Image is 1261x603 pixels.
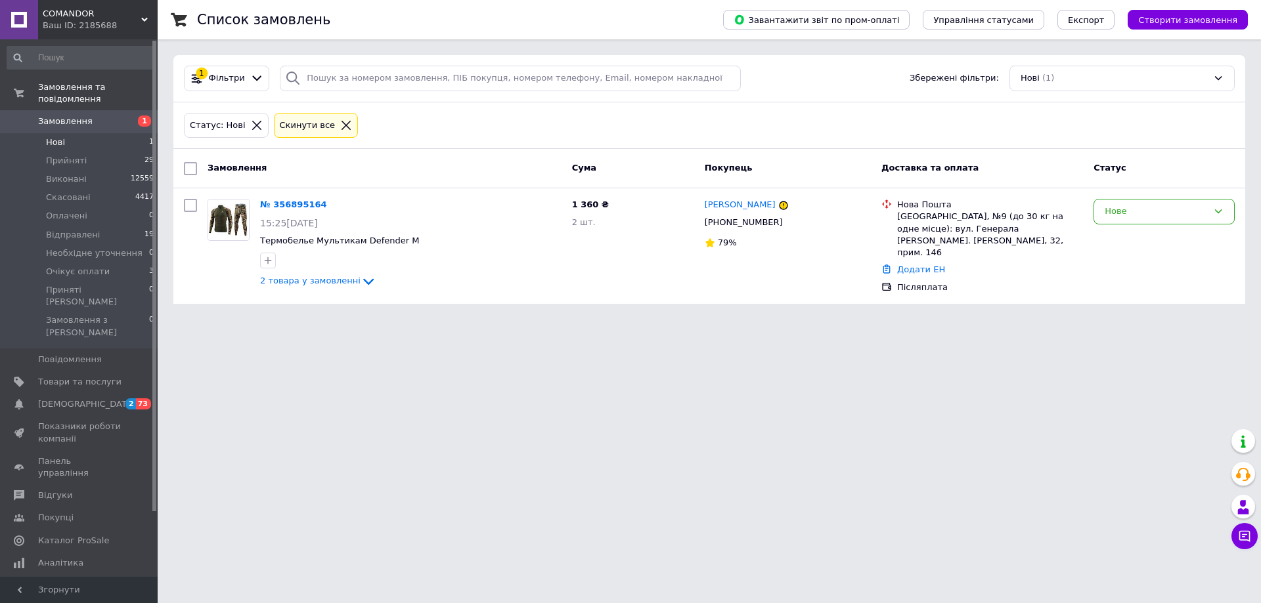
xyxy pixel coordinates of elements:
span: Cума [572,163,596,173]
button: Управління статусами [923,10,1044,30]
span: 0 [149,314,154,338]
span: Фільтри [209,72,245,85]
span: Замовлення [208,163,267,173]
div: Нова Пошта [897,199,1083,211]
a: Додати ЕН [897,264,945,274]
span: Прийняті [46,155,87,167]
span: Панель управління [38,455,122,479]
span: Оплачені [46,210,87,222]
div: Статус: Нові [187,119,248,133]
span: Завантажити звіт по пром-оплаті [734,14,899,26]
span: Покупці [38,512,74,524]
span: 19 [144,229,154,241]
span: Нові [1021,72,1040,85]
a: Термобелье Мультикам Defender M [260,236,420,245]
div: Ваш ID: 2185688 [43,20,158,31]
img: Фото товару [208,199,249,240]
span: Повідомлення [38,354,102,365]
div: Нове [1105,205,1208,218]
span: Виконані [46,173,87,185]
input: Пошук за номером замовлення, ПІБ покупця, номером телефону, Email, номером накладної [280,66,741,91]
span: 15:25[DATE] [260,218,318,228]
span: Приняті [PERSON_NAME] [46,284,149,308]
span: Скасовані [46,192,91,203]
span: Відгуки [38,489,72,501]
button: Чат з покупцем [1231,523,1258,549]
div: 1 [196,68,208,79]
h1: Список замовлень [197,12,330,28]
a: Створити замовлення [1115,14,1248,24]
span: Доставка та оплата [881,163,979,173]
span: 1 360 ₴ [572,199,609,209]
button: Завантажити звіт по пром-оплаті [723,10,910,30]
span: Замовлення з [PERSON_NAME] [46,314,149,338]
span: Управління статусами [933,15,1034,25]
span: [DEMOGRAPHIC_DATA] [38,398,135,410]
span: Експорт [1068,15,1105,25]
span: Покупець [705,163,753,173]
a: Фото товару [208,199,250,241]
span: Статус [1094,163,1126,173]
div: Cкинути все [277,119,338,133]
a: № 356895164 [260,199,327,209]
a: [PERSON_NAME] [705,199,776,211]
button: Експорт [1057,10,1115,30]
span: Замовлення та повідомлення [38,81,158,105]
span: 79% [718,238,737,247]
span: Каталог ProSale [38,535,109,547]
span: [PHONE_NUMBER] [705,217,783,227]
div: [GEOGRAPHIC_DATA], №9 (до 30 кг на одне місце): вул. Генерала [PERSON_NAME]. [PERSON_NAME], 32, п... [897,211,1083,259]
span: Створити замовлення [1138,15,1237,25]
span: 29 [144,155,154,167]
div: Післяплата [897,281,1083,293]
span: 0 [149,284,154,308]
span: Замовлення [38,115,93,127]
span: COMANDOR [43,8,141,20]
span: Нові [46,136,65,148]
span: 0 [149,210,154,222]
span: 1 [149,136,154,148]
span: 0 [149,247,154,259]
span: Аналітика [38,557,83,569]
span: Очікує оплати [46,266,110,278]
span: (1) [1042,73,1054,83]
span: 2 шт. [572,217,596,227]
span: 3 [149,266,154,278]
span: 4417 [135,192,154,203]
span: 73 [136,398,151,409]
span: Необхідне уточнення [46,247,143,259]
span: Збережені фільтри: [910,72,999,85]
span: 1 [138,115,151,127]
span: Показники роботи компанії [38,421,122,444]
span: 12559 [131,173,154,185]
button: Створити замовлення [1128,10,1248,30]
input: Пошук [7,46,155,70]
a: 2 товара у замовленні [260,276,376,285]
span: Відправлені [46,229,100,241]
span: Товари та послуги [38,376,122,388]
span: 2 [125,398,136,409]
span: 2 товара у замовленні [260,276,361,285]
